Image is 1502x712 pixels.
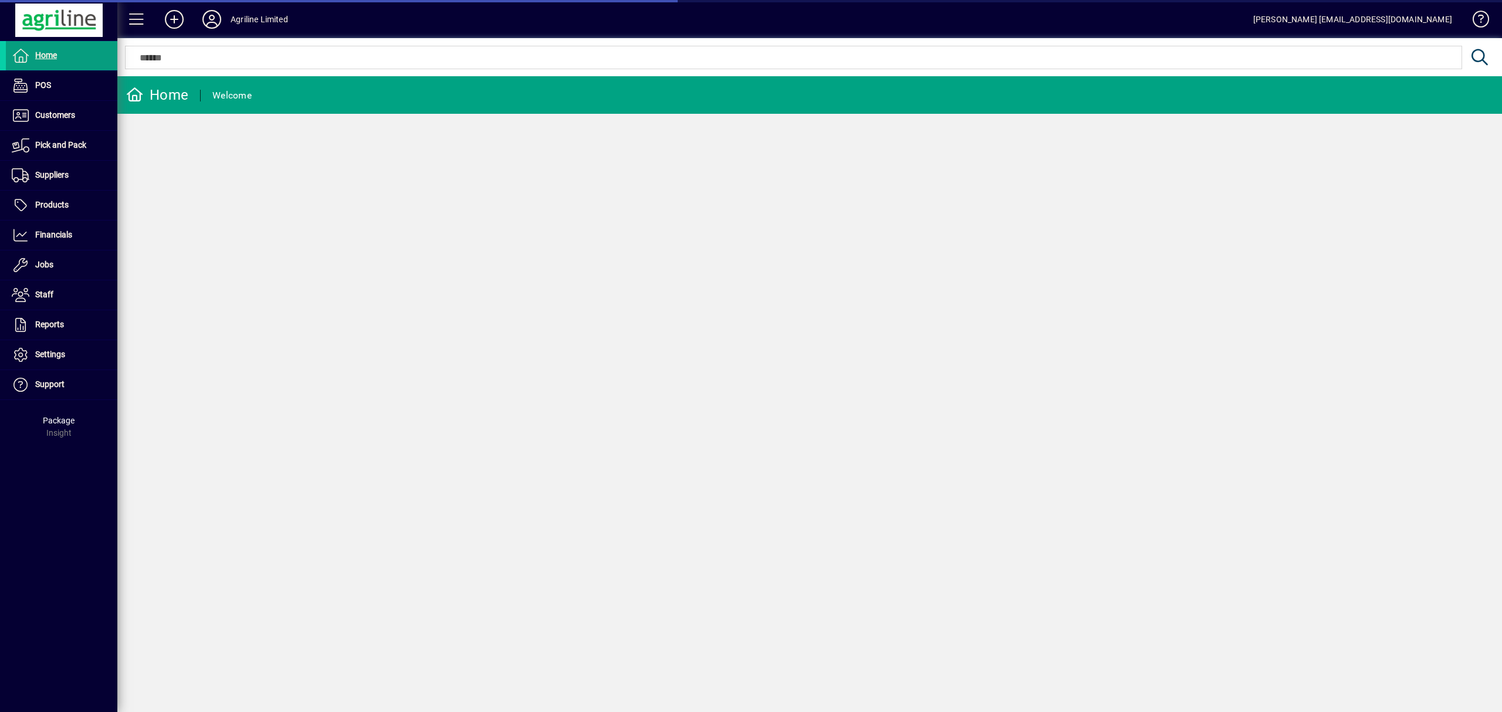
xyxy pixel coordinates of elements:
[35,320,64,329] span: Reports
[212,86,252,105] div: Welcome
[6,370,117,399] a: Support
[35,200,69,209] span: Products
[6,71,117,100] a: POS
[1253,10,1452,29] div: [PERSON_NAME] [EMAIL_ADDRESS][DOMAIN_NAME]
[193,9,231,30] button: Profile
[35,170,69,179] span: Suppliers
[35,110,75,120] span: Customers
[6,310,117,340] a: Reports
[231,10,288,29] div: Agriline Limited
[6,221,117,250] a: Financials
[35,290,53,299] span: Staff
[1464,2,1487,40] a: Knowledge Base
[6,250,117,280] a: Jobs
[6,131,117,160] a: Pick and Pack
[6,191,117,220] a: Products
[126,86,188,104] div: Home
[35,260,53,269] span: Jobs
[6,340,117,369] a: Settings
[43,416,75,425] span: Package
[6,101,117,130] a: Customers
[35,140,86,150] span: Pick and Pack
[35,50,57,60] span: Home
[35,379,65,389] span: Support
[6,161,117,190] a: Suppliers
[6,280,117,310] a: Staff
[35,350,65,359] span: Settings
[35,230,72,239] span: Financials
[35,80,51,90] span: POS
[155,9,193,30] button: Add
